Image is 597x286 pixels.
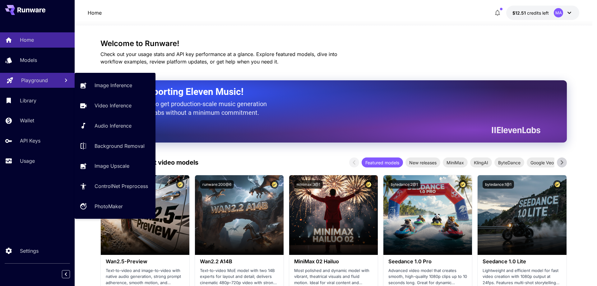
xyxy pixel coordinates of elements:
h3: MiniMax 02 Hailuo [294,259,373,265]
a: PhotoMaker [75,199,155,214]
p: ControlNet Preprocess [95,182,148,190]
button: Certified Model – Vetted for best performance and includes a commercial license. [364,180,373,189]
p: Library [20,97,36,104]
button: minimax:3@1 [294,180,323,189]
p: Image Inference [95,82,132,89]
span: MiniMax [443,159,468,166]
h3: Wan2.5-Preview [106,259,184,265]
button: Collapse sidebar [62,270,70,278]
button: bytedance:1@1 [483,180,514,189]
span: Google Veo [527,159,558,166]
p: Home [20,36,34,44]
p: Audio Inference [95,122,132,129]
p: Text-to-video and image-to-video with native audio generation, strong prompt adherence, smooth mo... [106,268,184,286]
span: New releases [405,159,440,166]
p: Playground [21,77,48,84]
h3: Wan2.2 A14B [200,259,279,265]
p: Most polished and dynamic model with vibrant, theatrical visuals and fluid motion. Ideal for vira... [294,268,373,286]
h3: Seedance 1.0 Pro [388,259,467,265]
a: Image Inference [75,78,155,93]
p: Home [88,9,102,16]
span: $12.51 [512,10,527,16]
img: alt [383,175,472,255]
p: Wallet [20,117,34,124]
p: Background Removal [95,142,145,150]
span: Check out your usage stats and API key performance at a glance. Explore featured models, dive int... [100,51,337,65]
h3: Seedance 1.0 Lite [483,259,561,265]
span: credits left [527,10,549,16]
p: Video Inference [95,102,132,109]
p: Image Upscale [95,162,129,170]
img: alt [478,175,566,255]
p: Usage [20,157,35,165]
p: Models [20,56,37,64]
p: Text-to-video MoE model with two 14B experts for layout and detail; delivers cinematic 480p–720p ... [200,268,279,286]
span: ByteDance [494,159,524,166]
button: bytedance:2@1 [388,180,420,189]
button: Certified Model – Vetted for best performance and includes a commercial license. [270,180,279,189]
div: $12.51154 [512,10,549,16]
a: ControlNet Preprocess [75,179,155,194]
div: Collapse sidebar [67,269,75,280]
p: The only way to get production-scale music generation from Eleven Labs without a minimum commitment. [116,100,271,117]
button: $12.51154 [506,6,579,20]
h2: Now Supporting Eleven Music! [116,86,536,98]
a: Image Upscale [75,158,155,174]
a: Video Inference [75,98,155,113]
button: Certified Model – Vetted for best performance and includes a commercial license. [553,180,562,189]
button: runware:200@6 [200,180,234,189]
a: Audio Inference [75,118,155,134]
p: Lightweight and efficient model for fast video creation with 1080p output at 24fps. Features mult... [483,268,561,286]
h3: Welcome to Runware! [100,39,567,48]
p: PhotoMaker [95,203,123,210]
p: Settings [20,247,39,255]
p: API Keys [20,137,40,144]
span: KlingAI [470,159,492,166]
nav: breadcrumb [88,9,102,16]
p: Advanced video model that creates smooth, high-quality 1080p clips up to 10 seconds long. Great f... [388,268,467,286]
button: Certified Model – Vetted for best performance and includes a commercial license. [459,180,467,189]
button: Certified Model – Vetted for best performance and includes a commercial license. [176,180,184,189]
span: Featured models [362,159,403,166]
div: MA [554,8,563,17]
a: Background Removal [75,138,155,153]
img: alt [195,175,284,255]
img: alt [289,175,378,255]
